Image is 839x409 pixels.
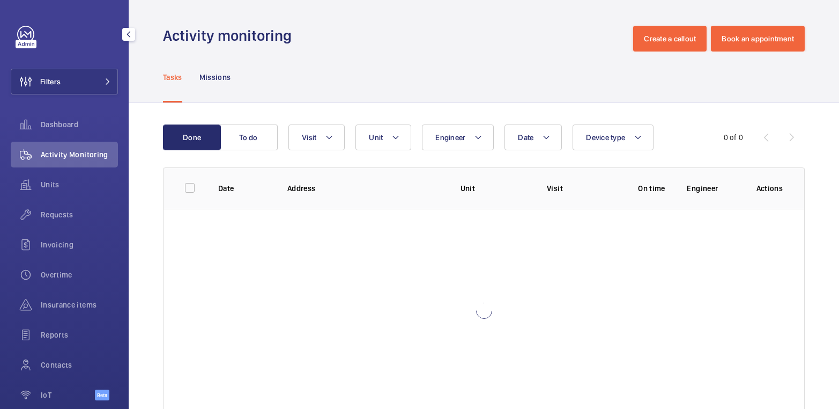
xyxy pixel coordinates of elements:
[288,125,345,150] button: Visit
[163,125,221,150] button: Done
[41,239,118,250] span: Invoicing
[504,125,562,150] button: Date
[41,209,118,220] span: Requests
[41,119,118,130] span: Dashboard
[461,183,530,194] p: Unit
[41,330,118,340] span: Reports
[220,125,278,150] button: To do
[41,390,95,400] span: IoT
[369,133,383,142] span: Unit
[435,133,465,142] span: Engineer
[633,26,707,52] button: Create a callout
[41,179,118,190] span: Units
[687,183,739,194] p: Engineer
[355,125,411,150] button: Unit
[218,183,270,194] p: Date
[756,183,783,194] p: Actions
[41,149,118,160] span: Activity Monitoring
[518,133,533,142] span: Date
[95,390,109,400] span: Beta
[547,183,616,194] p: Visit
[163,72,182,83] p: Tasks
[287,183,443,194] p: Address
[302,133,316,142] span: Visit
[11,69,118,94] button: Filters
[422,125,494,150] button: Engineer
[724,132,743,143] div: 0 of 0
[41,269,118,280] span: Overtime
[573,125,654,150] button: Device type
[711,26,805,52] button: Book an appointment
[633,183,670,194] p: On time
[163,26,298,46] h1: Activity monitoring
[40,76,61,87] span: Filters
[41,360,118,370] span: Contacts
[199,72,231,83] p: Missions
[41,300,118,310] span: Insurance items
[586,133,625,142] span: Device type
